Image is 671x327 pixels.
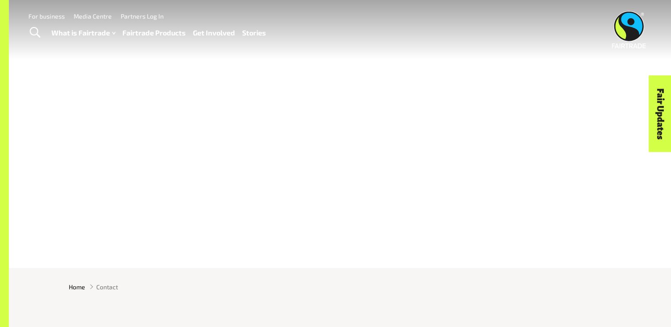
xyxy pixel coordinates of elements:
a: For business [28,12,65,20]
img: Fairtrade Australia New Zealand logo [612,11,646,48]
a: What is Fairtrade [51,27,115,39]
span: Contact [96,282,118,292]
a: Stories [242,27,266,39]
a: Partners Log In [121,12,164,20]
a: Toggle Search [24,22,46,44]
a: Media Centre [74,12,112,20]
a: Home [69,282,85,292]
a: Get Involved [193,27,235,39]
a: Fairtrade Products [122,27,186,39]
